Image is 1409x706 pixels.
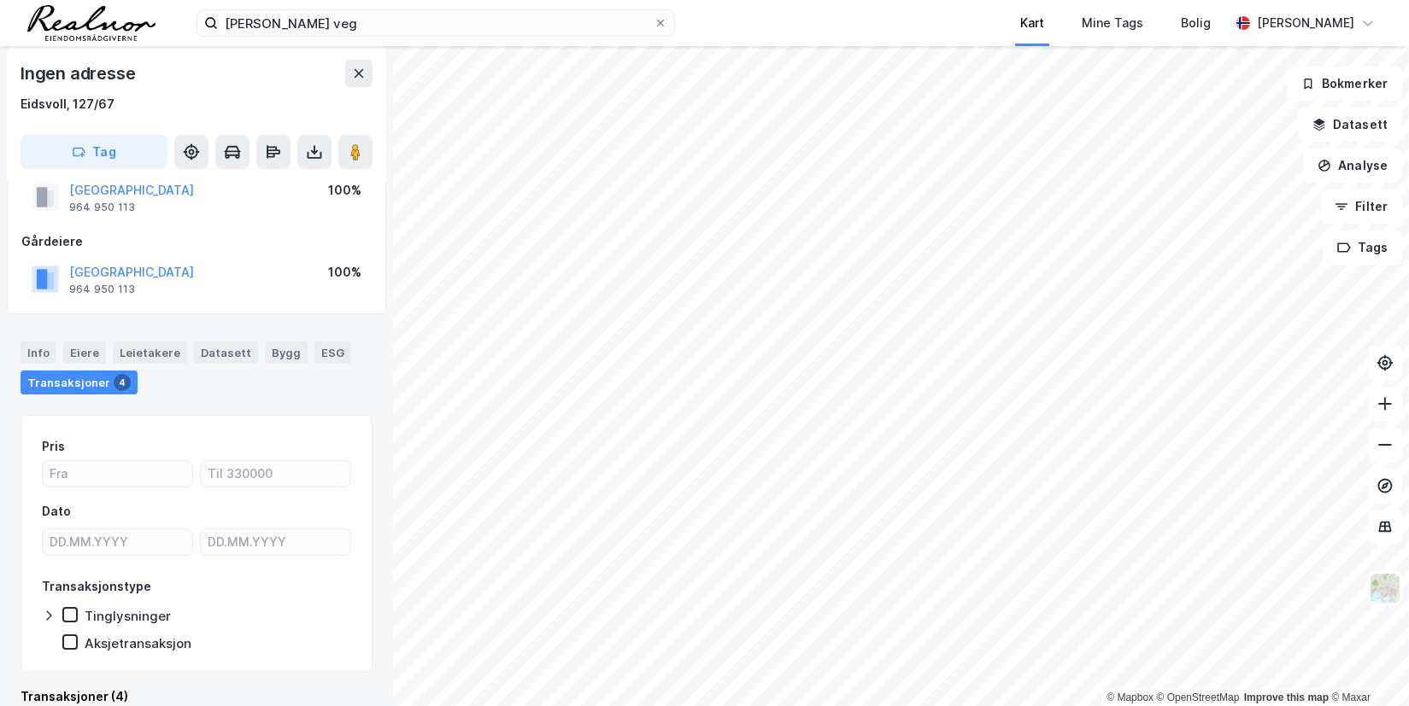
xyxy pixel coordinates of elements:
button: Filter [1320,190,1402,224]
input: DD.MM.YYYY [201,529,350,555]
input: DD.MM.YYYY [43,529,192,555]
div: 964 950 113 [69,201,135,214]
div: 100% [328,180,361,201]
a: OpenStreetMap [1157,691,1240,703]
input: Fra [43,461,192,487]
div: Dato [42,501,71,522]
div: Eidsvoll, 127/67 [21,94,114,114]
input: Til 330000 [201,461,350,487]
div: Datasett [194,341,258,364]
div: Pris [42,436,65,457]
img: Z [1369,572,1401,604]
a: Improve this map [1244,691,1329,703]
a: Mapbox [1107,691,1154,703]
div: Transaksjonstype [42,576,151,597]
div: Mine Tags [1082,13,1143,33]
div: Info [21,341,56,364]
button: Datasett [1298,108,1402,142]
div: Kontrollprogram for chat [1324,624,1409,706]
button: Analyse [1303,149,1402,183]
button: Tags [1323,230,1402,265]
div: 4 [114,374,131,391]
div: 964 950 113 [69,283,135,296]
div: ESG [314,341,351,364]
input: Søk på adresse, matrikkel, gårdeiere, leietakere eller personer [218,10,654,36]
img: realnor-logo.934646d98de889bb5806.png [27,5,156,41]
div: Eiere [63,341,106,364]
div: Gårdeiere [21,231,372,252]
div: [PERSON_NAME] [1257,13,1354,33]
iframe: Chat Widget [1324,624,1409,706]
div: 100% [328,262,361,283]
div: Leietakere [113,341,187,364]
div: Aksjetransaksjon [85,635,191,651]
div: Transaksjoner [21,371,138,394]
div: Bygg [265,341,308,364]
div: Bolig [1181,13,1211,33]
button: Bokmerker [1287,67,1402,101]
div: Tinglysninger [85,608,171,624]
div: Ingen adresse [21,60,138,87]
div: Kart [1020,13,1044,33]
button: Tag [21,135,167,169]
